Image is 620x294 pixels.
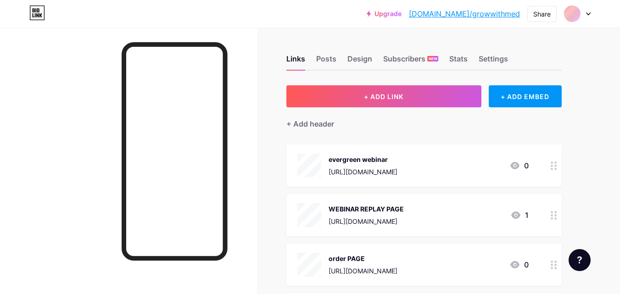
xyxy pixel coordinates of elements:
div: Share [533,9,551,19]
div: 1 [510,210,529,221]
span: NEW [429,56,437,61]
div: [URL][DOMAIN_NAME] [329,216,404,226]
div: Settings [479,53,508,70]
div: + ADD EMBED [489,85,562,107]
div: evergreen webinar [329,155,397,164]
div: 0 [509,160,529,171]
div: 0 [509,259,529,270]
div: + Add header [286,118,334,129]
a: Upgrade [367,10,402,17]
div: Stats [449,53,468,70]
button: + ADD LINK [286,85,481,107]
div: Posts [316,53,336,70]
div: order PAGE [329,254,397,263]
div: [URL][DOMAIN_NAME] [329,266,397,276]
div: [URL][DOMAIN_NAME] [329,167,397,177]
div: WEBINAR REPLAY PAGE [329,204,404,214]
div: Design [347,53,372,70]
div: Links [286,53,305,70]
a: [DOMAIN_NAME]/growwithmed [409,8,520,19]
div: Subscribers [383,53,438,70]
span: + ADD LINK [364,93,403,100]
